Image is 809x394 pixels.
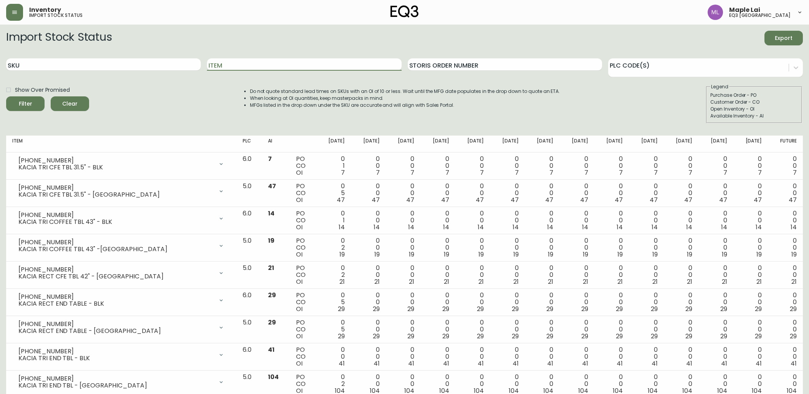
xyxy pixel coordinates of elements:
div: 0 0 [635,292,658,313]
span: 21 [791,277,797,286]
div: 0 0 [496,210,519,231]
span: OI [296,168,303,177]
div: [PHONE_NUMBER]KACIA TRI CFE TBL 31.5" - BLK [12,156,230,172]
div: [PHONE_NUMBER] [18,239,213,246]
span: OI [296,223,303,232]
span: 29 [268,291,276,300]
div: 0 0 [635,265,658,285]
th: [DATE] [490,136,525,152]
span: 7 [758,168,762,177]
div: 0 0 [774,183,797,204]
span: 7 [515,168,519,177]
div: Available Inventory - AI [710,113,798,119]
div: PO CO [296,292,310,313]
span: 14 [478,223,484,232]
span: 47 [754,195,762,204]
span: 19 [687,250,692,259]
th: [DATE] [420,136,455,152]
div: 0 0 [531,156,554,176]
div: 0 0 [740,237,762,258]
div: [PHONE_NUMBER] [18,293,213,300]
span: 7 [445,168,449,177]
div: 0 0 [427,346,449,367]
span: 21 [548,277,553,286]
span: 14 [513,223,519,232]
div: 0 0 [601,237,623,258]
div: PO CO [296,265,310,285]
span: 19 [478,250,484,259]
span: 19 [339,250,345,259]
span: 29 [477,305,484,313]
div: 0 0 [635,183,658,204]
span: 29 [477,332,484,341]
div: 0 0 [601,292,623,313]
th: Item [6,136,237,152]
span: 14 [268,209,275,218]
span: 47 [615,195,623,204]
span: Maple Lai [729,7,760,13]
div: Purchase Order - PO [710,92,798,99]
span: 19 [444,250,449,259]
div: 0 0 [566,156,588,176]
div: 0 2 [323,237,345,258]
span: 29 [651,332,658,341]
div: PO CO [296,210,310,231]
div: [PHONE_NUMBER]KACIA TRI CFE TBL 31.5" - [GEOGRAPHIC_DATA] [12,183,230,200]
div: 0 0 [566,319,588,340]
span: 14 [721,223,727,232]
button: Filter [6,96,45,111]
div: 0 0 [357,210,380,231]
span: 7 [688,168,692,177]
th: [DATE] [629,136,664,152]
div: 0 0 [392,183,415,204]
span: 14 [443,223,449,232]
button: Export [764,31,803,45]
div: 0 0 [392,210,415,231]
td: 5.0 [237,234,262,262]
div: 0 0 [531,183,554,204]
div: 0 0 [705,319,727,340]
div: 0 0 [740,183,762,204]
div: 0 0 [392,292,415,313]
span: 29 [790,305,797,313]
div: 0 5 [323,292,345,313]
span: 14 [374,223,380,232]
span: Export [771,33,797,43]
div: 0 0 [392,156,415,176]
div: 0 5 [323,183,345,204]
div: 0 0 [705,183,727,204]
span: 29 [373,305,380,313]
span: 29 [720,332,727,341]
span: 21 [339,277,345,286]
div: 0 0 [496,292,519,313]
li: When looking at OI quantities, keep masterpacks in mind. [250,95,560,102]
th: [DATE] [386,136,421,152]
div: KACIA TRI COFFEE TBL 43" - BLK [18,219,213,225]
div: 0 0 [670,156,693,176]
div: 0 0 [566,265,588,285]
div: 0 0 [774,210,797,231]
div: 0 0 [774,265,797,285]
span: 47 [268,182,276,190]
th: [DATE] [455,136,490,152]
div: 0 1 [323,210,345,231]
span: 21 [652,277,658,286]
th: [DATE] [698,136,733,152]
div: 0 0 [462,265,484,285]
span: 7 [268,154,272,163]
div: [PHONE_NUMBER]KACIA RECT END TABLE - [GEOGRAPHIC_DATA] [12,319,230,336]
span: 47 [650,195,658,204]
div: 0 0 [601,265,623,285]
span: 7 [549,168,553,177]
div: 0 0 [357,237,380,258]
div: 0 0 [427,210,449,231]
div: 0 0 [462,210,484,231]
td: 5.0 [237,180,262,207]
span: 7 [341,168,345,177]
legend: Legend [710,83,729,90]
span: 7 [723,168,727,177]
div: PO CO [296,156,310,176]
span: 21 [583,277,588,286]
div: 0 0 [427,265,449,285]
div: 0 0 [566,292,588,313]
